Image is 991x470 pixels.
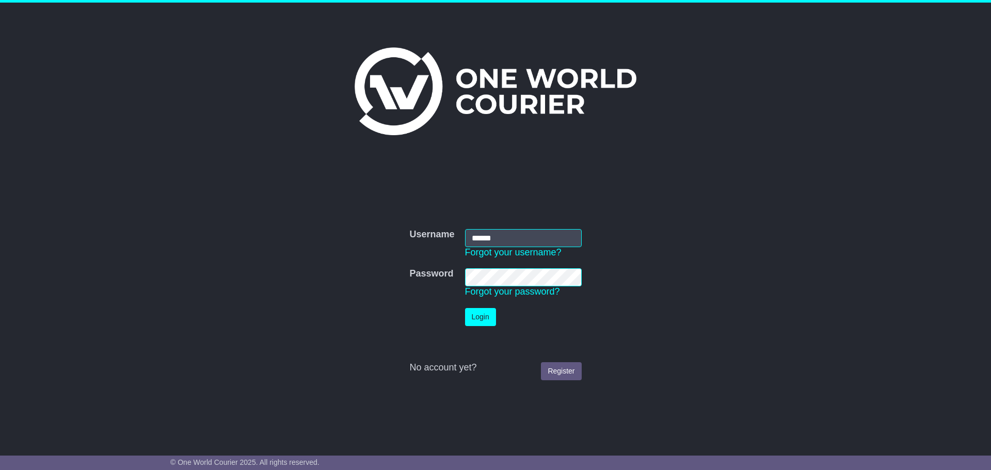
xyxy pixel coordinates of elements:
a: Forgot your password? [465,286,560,297]
label: Password [409,268,453,280]
button: Login [465,308,496,326]
a: Forgot your username? [465,247,562,257]
span: © One World Courier 2025. All rights reserved. [170,458,319,466]
div: No account yet? [409,362,581,374]
label: Username [409,229,454,240]
img: One World [355,47,636,135]
a: Register [541,362,581,380]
